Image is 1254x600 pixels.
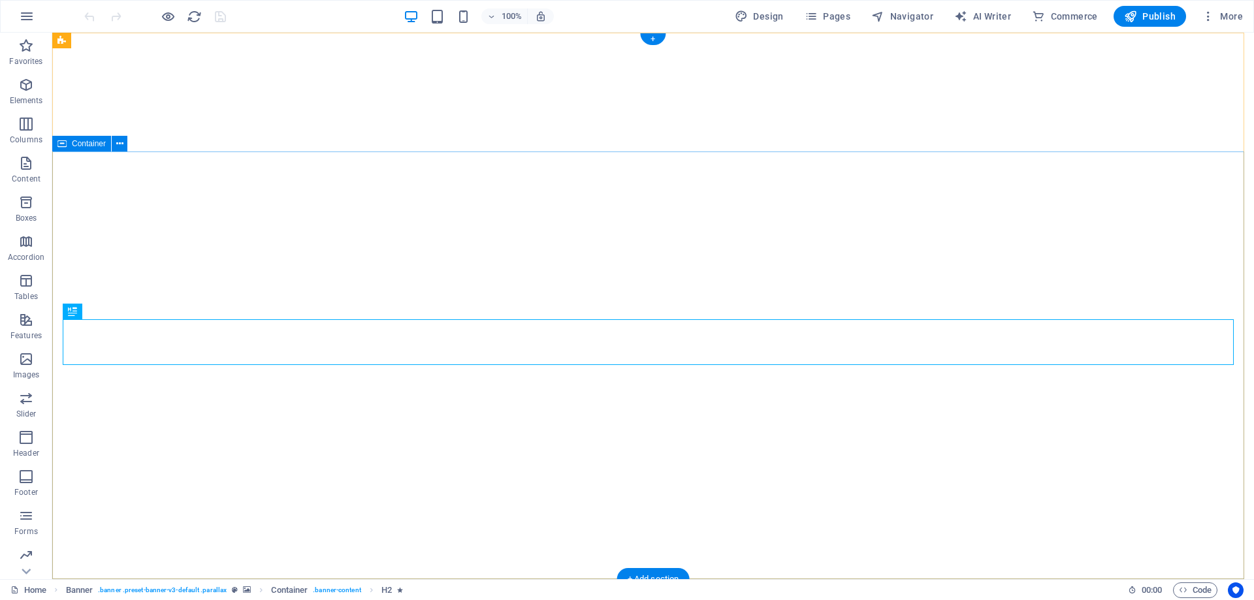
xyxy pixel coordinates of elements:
button: Navigator [866,6,939,27]
p: Images [13,370,40,380]
span: . banner-content [313,582,361,598]
span: Pages [805,10,850,23]
p: Columns [10,134,42,145]
h6: Session time [1128,582,1163,598]
p: Elements [10,95,43,106]
p: Header [13,448,39,458]
i: On resize automatically adjust zoom level to fit chosen device. [535,10,547,22]
p: Accordion [8,252,44,262]
p: Footer [14,487,38,497]
span: More [1202,10,1243,23]
span: Design [735,10,784,23]
span: Publish [1124,10,1176,23]
button: reload [186,8,202,24]
h6: 100% [501,8,522,24]
p: Features [10,330,42,341]
span: Container [72,140,106,148]
button: Click here to leave preview mode and continue editing [160,8,176,24]
p: Content [12,174,40,184]
span: Click to select. Double-click to edit [66,582,93,598]
div: Design (Ctrl+Alt+Y) [730,6,789,27]
span: 00 00 [1142,582,1162,598]
span: Navigator [871,10,933,23]
button: Code [1173,582,1217,598]
p: Boxes [16,213,37,223]
i: Element contains an animation [397,586,403,593]
p: Forms [14,526,38,537]
nav: breadcrumb [66,582,404,598]
i: This element is a customizable preset [232,586,238,593]
span: Code [1179,582,1212,598]
span: . banner .preset-banner-v3-default .parallax [98,582,227,598]
button: Usercentrics [1228,582,1244,598]
i: This element contains a background [243,586,251,593]
button: Pages [799,6,856,27]
span: : [1151,585,1153,595]
button: AI Writer [949,6,1016,27]
span: Commerce [1032,10,1098,23]
p: Tables [14,291,38,302]
span: Click to select. Double-click to edit [271,582,308,598]
button: Commerce [1027,6,1103,27]
div: + [640,33,666,45]
button: 100% [481,8,528,24]
a: Click to cancel selection. Double-click to open Pages [10,582,46,598]
p: Favorites [9,56,42,67]
span: Click to select. Double-click to edit [381,582,392,598]
i: Reload page [187,9,202,24]
p: Slider [16,409,37,419]
div: + Add section [617,568,690,590]
button: More [1197,6,1248,27]
button: Publish [1114,6,1186,27]
span: AI Writer [954,10,1011,23]
button: Design [730,6,789,27]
